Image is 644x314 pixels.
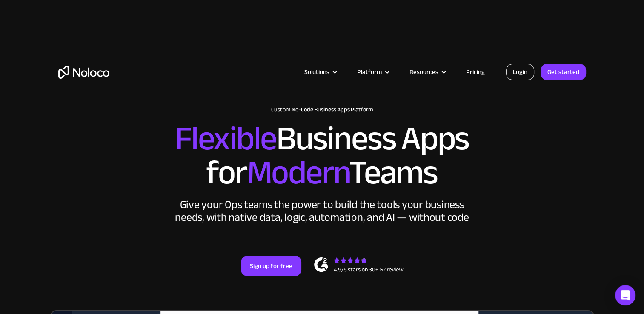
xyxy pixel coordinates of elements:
[175,107,276,170] span: Flexible
[58,122,586,190] h2: Business Apps for Teams
[357,66,382,77] div: Platform
[246,141,349,204] span: Modern
[409,66,438,77] div: Resources
[294,66,346,77] div: Solutions
[455,66,495,77] a: Pricing
[399,66,455,77] div: Resources
[346,66,399,77] div: Platform
[541,64,586,80] a: Get started
[506,64,534,80] a: Login
[173,198,471,224] div: Give your Ops teams the power to build the tools your business needs, with native data, logic, au...
[58,66,109,79] a: home
[615,285,635,305] div: Open Intercom Messenger
[241,256,301,276] a: Sign up for free
[304,66,329,77] div: Solutions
